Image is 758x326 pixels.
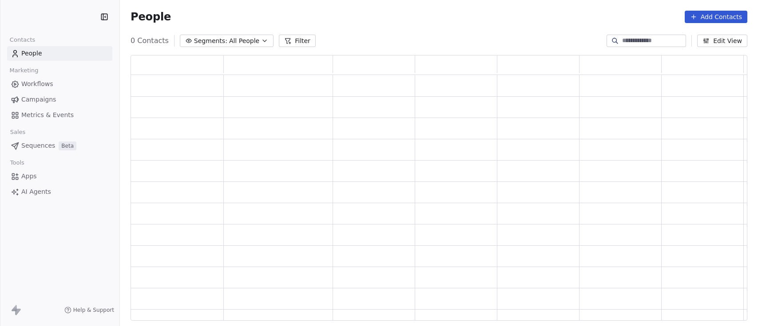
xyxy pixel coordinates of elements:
[7,138,112,153] a: SequencesBeta
[685,11,747,23] button: Add Contacts
[7,77,112,91] a: Workflows
[21,110,74,120] span: Metrics & Events
[7,169,112,184] a: Apps
[21,49,42,58] span: People
[21,187,51,196] span: AI Agents
[6,156,28,169] span: Tools
[131,10,171,24] span: People
[7,108,112,122] a: Metrics & Events
[131,35,169,46] span: 0 Contacts
[64,306,114,314] a: Help & Support
[59,141,76,150] span: Beta
[7,46,112,61] a: People
[194,36,227,46] span: Segments:
[21,172,37,181] span: Apps
[21,141,55,150] span: Sequences
[7,92,112,107] a: Campaigns
[73,306,114,314] span: Help & Support
[697,35,747,47] button: Edit View
[279,35,316,47] button: Filter
[21,95,56,104] span: Campaigns
[21,79,53,89] span: Workflows
[6,126,29,139] span: Sales
[6,33,39,47] span: Contacts
[229,36,259,46] span: All People
[6,64,42,77] span: Marketing
[7,185,112,199] a: AI Agents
